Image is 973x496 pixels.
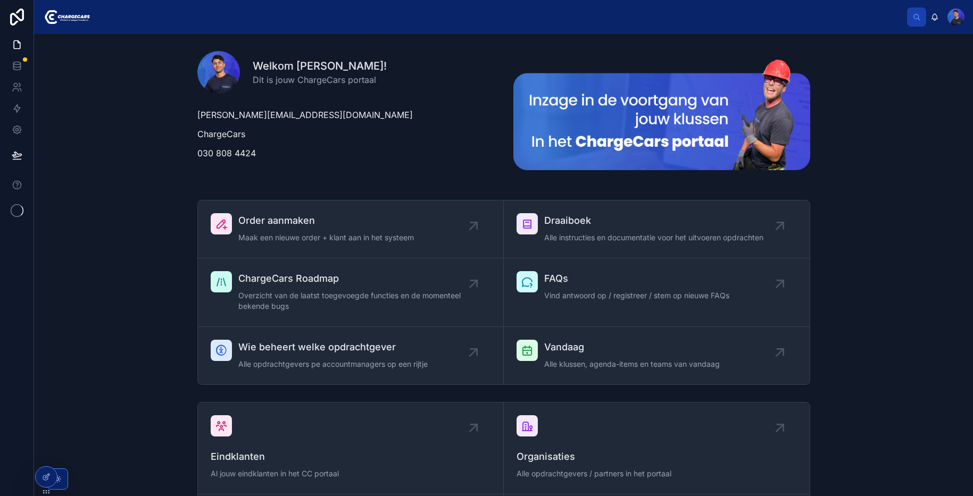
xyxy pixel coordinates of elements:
[238,232,414,243] span: Maak een nieuwe order + klant aan in het systeem
[198,327,504,384] a: Wie beheert welke opdrachtgeverAlle opdrachtgevers pe accountmanagers op een rijtje
[544,213,763,228] span: Draaiboek
[253,58,387,73] h1: Welkom [PERSON_NAME]!
[198,402,504,494] a: EindklantenAl jouw eindklanten in het CC portaal
[98,15,907,19] div: scrollable content
[198,258,504,327] a: ChargeCars RoadmapOverzicht van de laatst toegevoegde functies en de momenteel bekende bugs
[253,73,387,86] span: Dit is jouw ChargeCars portaal
[544,290,729,301] span: Vind antwoord op / registreer / stem op nieuwe FAQs
[544,359,720,369] span: Alle klussen, agenda-items en teams van vandaag
[197,108,494,121] p: [PERSON_NAME][EMAIL_ADDRESS][DOMAIN_NAME]
[197,128,494,140] p: ChargeCars
[544,232,763,243] span: Alle instructies en documentatie voor het uitvoeren opdrachten
[504,327,810,384] a: VandaagAlle klussen, agenda-items en teams van vandaag
[513,60,810,170] img: 23681-Frame-213-(2).png
[544,340,720,355] span: Vandaag
[211,468,490,479] span: Al jouw eindklanten in het CC portaal
[198,200,504,258] a: Order aanmakenMaak een nieuwe order + klant aan in het systeem
[238,271,473,286] span: ChargeCars Roadmap
[238,213,414,228] span: Order aanmaken
[517,468,797,479] span: Alle opdrachtgevers / partners in het portaal
[197,147,494,159] p: 030 808 4424
[504,200,810,258] a: DraaiboekAlle instructies en documentatie voor het uitvoeren opdrachten
[211,449,490,464] span: Eindklanten
[504,402,810,494] a: OrganisatiesAlle opdrachtgevers / partners in het portaal
[544,271,729,286] span: FAQs
[43,9,90,26] img: App logo
[238,359,428,369] span: Alle opdrachtgevers pe accountmanagers op een rijtje
[517,449,797,464] span: Organisaties
[504,258,810,327] a: FAQsVind antwoord op / registreer / stem op nieuwe FAQs
[238,290,473,312] span: Overzicht van de laatst toegevoegde functies en de momenteel bekende bugs
[238,340,428,355] span: Wie beheert welke opdrachtgever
